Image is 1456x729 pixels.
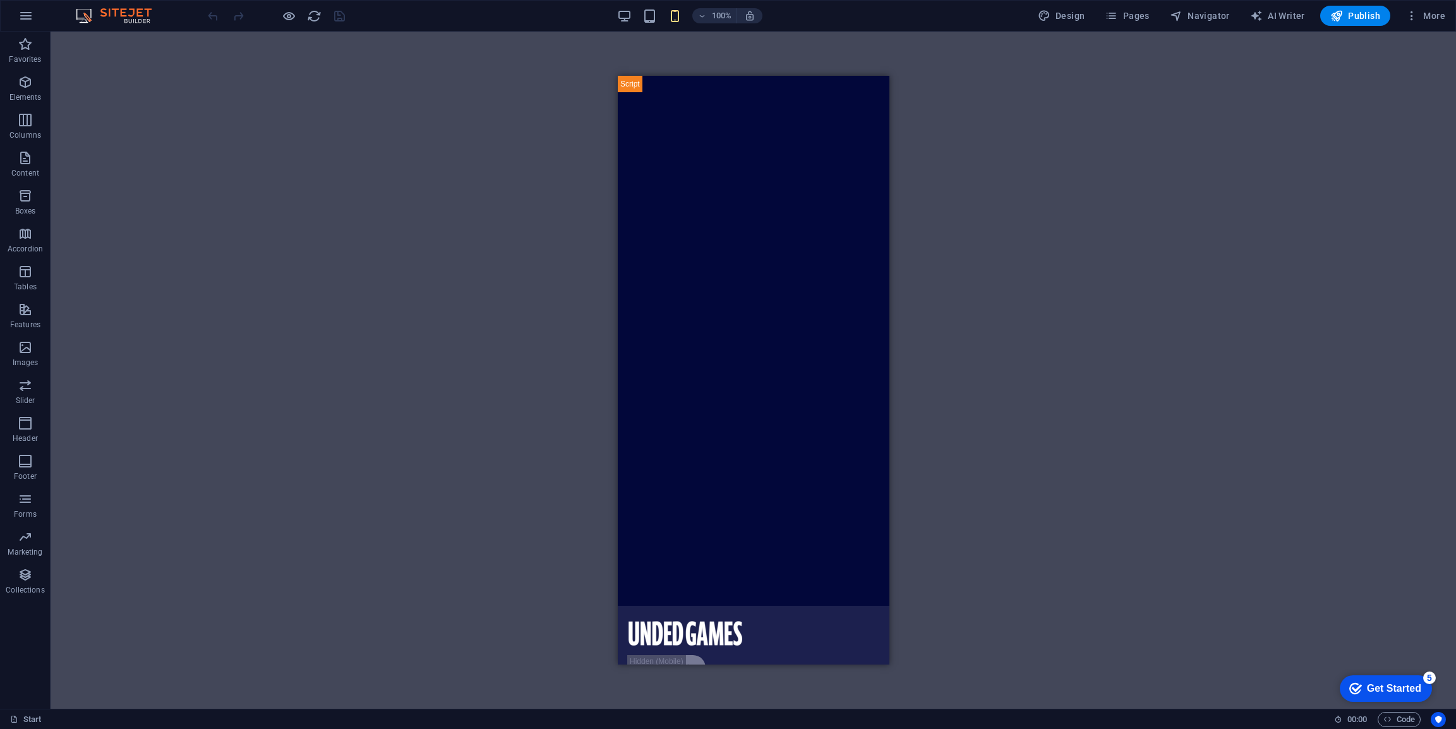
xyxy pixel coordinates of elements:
[1330,9,1380,22] span: Publish
[37,14,92,25] div: Get Started
[11,168,39,178] p: Content
[9,54,41,64] p: Favorites
[692,8,737,23] button: 100%
[1378,712,1421,727] button: Code
[15,206,36,216] p: Boxes
[1165,6,1235,26] button: Navigator
[1170,9,1230,22] span: Navigator
[711,8,731,23] h6: 100%
[13,358,39,368] p: Images
[1320,6,1390,26] button: Publish
[1405,9,1445,22] span: More
[1250,9,1305,22] span: AI Writer
[1356,714,1358,724] span: :
[6,585,44,595] p: Collections
[16,395,35,406] p: Slider
[281,8,296,23] button: Click here to leave preview mode and continue editing
[1033,6,1090,26] button: Design
[73,8,167,23] img: Editor Logo
[1400,6,1450,26] button: More
[14,471,37,481] p: Footer
[8,547,42,557] p: Marketing
[1347,712,1367,727] span: 00 00
[14,509,37,519] p: Forms
[8,244,43,254] p: Accordion
[1431,712,1446,727] button: Usercentrics
[1100,6,1154,26] button: Pages
[307,9,322,23] i: Reload page
[14,282,37,292] p: Tables
[1383,712,1415,727] span: Code
[93,3,106,15] div: 5
[1033,6,1090,26] div: Design (Ctrl+Alt+Y)
[306,8,322,23] button: reload
[9,92,42,102] p: Elements
[10,712,42,727] a: Click to cancel selection. Double-click to open Pages
[10,6,102,33] div: Get Started 5 items remaining, 0% complete
[1038,9,1085,22] span: Design
[10,320,40,330] p: Features
[1105,9,1149,22] span: Pages
[744,10,755,21] i: On resize automatically adjust zoom level to fit chosen device.
[1334,712,1368,727] h6: Session time
[13,433,38,443] p: Header
[9,130,41,140] p: Columns
[1245,6,1310,26] button: AI Writer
